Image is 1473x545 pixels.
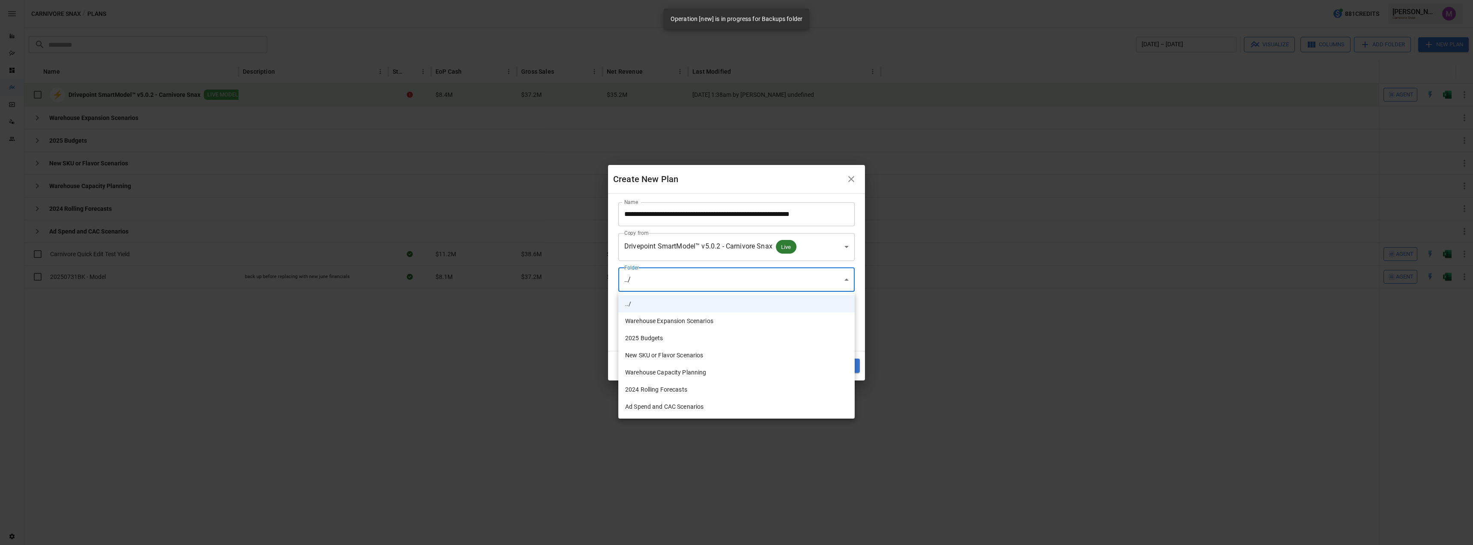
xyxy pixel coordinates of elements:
li: New SKU or Flavor Scenarios [618,347,855,364]
li: Warehouse Capacity Planning [618,364,855,381]
div: Operation [new] is in progress for Backups folder [671,11,802,27]
li: Warehouse Expansion Scenarios [618,312,855,329]
li: 2025 Budgets [618,329,855,347]
li: Ad Spend and CAC Scenarios [618,398,855,415]
li: 2024 Rolling Forecasts [618,381,855,398]
li: ../ [618,295,855,312]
